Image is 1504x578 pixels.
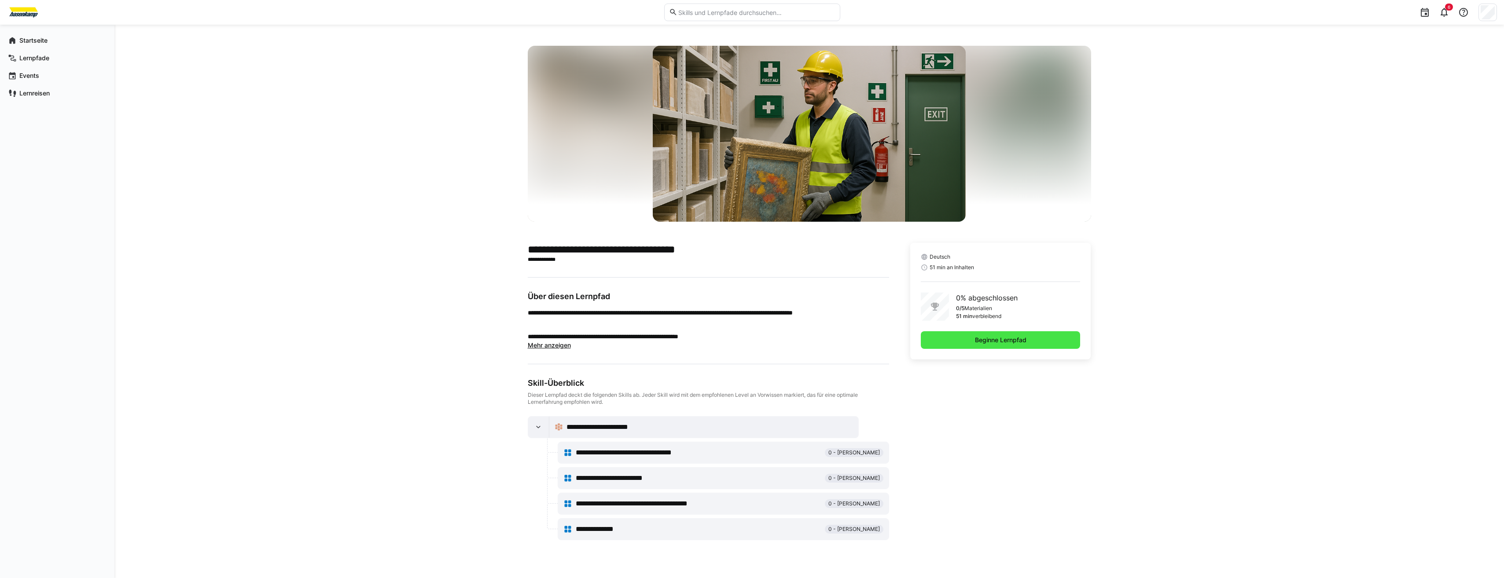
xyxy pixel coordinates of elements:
[828,500,880,507] span: 0 - [PERSON_NAME]
[956,313,972,320] p: 51 min
[1448,4,1450,10] span: 6
[528,378,889,388] div: Skill-Überblick
[828,475,880,482] span: 0 - [PERSON_NAME]
[921,331,1081,349] button: Beginne Lernpfad
[930,264,974,271] span: 51 min an Inhalten
[828,526,880,533] span: 0 - [PERSON_NAME]
[528,292,889,301] h3: Über diesen Lernpfad
[956,293,1018,303] p: 0% abgeschlossen
[677,8,835,16] input: Skills und Lernpfade durchsuchen…
[956,305,964,312] p: 0/5
[972,313,1001,320] p: verbleibend
[974,336,1028,344] span: Beginne Lernpfad
[528,341,571,349] span: Mehr anzeigen
[964,305,992,312] p: Materialien
[930,253,950,260] span: Deutsch
[528,391,889,406] div: Dieser Lernpfad deckt die folgenden Skills ab. Jeder Skill wird mit dem empfohlenen Level an Vorw...
[828,449,880,456] span: 0 - [PERSON_NAME]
